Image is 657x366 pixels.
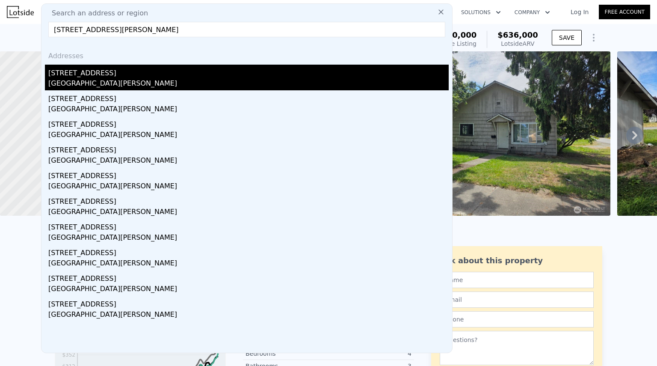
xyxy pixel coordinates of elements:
[48,309,449,321] div: [GEOGRAPHIC_DATA][PERSON_NAME]
[48,90,449,104] div: [STREET_ADDRESS]
[48,296,449,309] div: [STREET_ADDRESS]
[48,65,449,78] div: [STREET_ADDRESS]
[440,255,594,267] div: Ask about this property
[48,219,449,232] div: [STREET_ADDRESS]
[48,22,445,37] input: Enter an address, city, region, neighborhood or zip code
[440,272,594,288] input: Name
[560,8,599,16] a: Log In
[436,40,476,47] span: Active Listing
[48,155,449,167] div: [GEOGRAPHIC_DATA][PERSON_NAME]
[246,349,328,358] div: Bedrooms
[497,39,538,48] div: Lotside ARV
[440,292,594,308] input: Email
[45,44,449,65] div: Addresses
[436,30,477,39] span: $360,000
[440,311,594,327] input: Phone
[48,244,449,258] div: [STREET_ADDRESS]
[497,30,538,39] span: $636,000
[48,258,449,270] div: [GEOGRAPHIC_DATA][PERSON_NAME]
[48,130,449,142] div: [GEOGRAPHIC_DATA][PERSON_NAME]
[48,78,449,90] div: [GEOGRAPHIC_DATA][PERSON_NAME]
[552,30,582,45] button: SAVE
[48,104,449,116] div: [GEOGRAPHIC_DATA][PERSON_NAME]
[62,352,75,358] tspan: $352
[454,5,508,20] button: Solutions
[48,207,449,219] div: [GEOGRAPHIC_DATA][PERSON_NAME]
[599,5,650,19] a: Free Account
[391,51,610,216] img: Sale: 167098609 Parcel: 99399661
[508,5,557,20] button: Company
[48,142,449,155] div: [STREET_ADDRESS]
[585,29,602,46] button: Show Options
[48,232,449,244] div: [GEOGRAPHIC_DATA][PERSON_NAME]
[48,284,449,296] div: [GEOGRAPHIC_DATA][PERSON_NAME]
[48,116,449,130] div: [STREET_ADDRESS]
[45,8,148,18] span: Search an address or region
[7,6,34,18] img: Lotside
[48,270,449,284] div: [STREET_ADDRESS]
[48,193,449,207] div: [STREET_ADDRESS]
[48,181,449,193] div: [GEOGRAPHIC_DATA][PERSON_NAME]
[48,167,449,181] div: [STREET_ADDRESS]
[328,349,411,358] div: 4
